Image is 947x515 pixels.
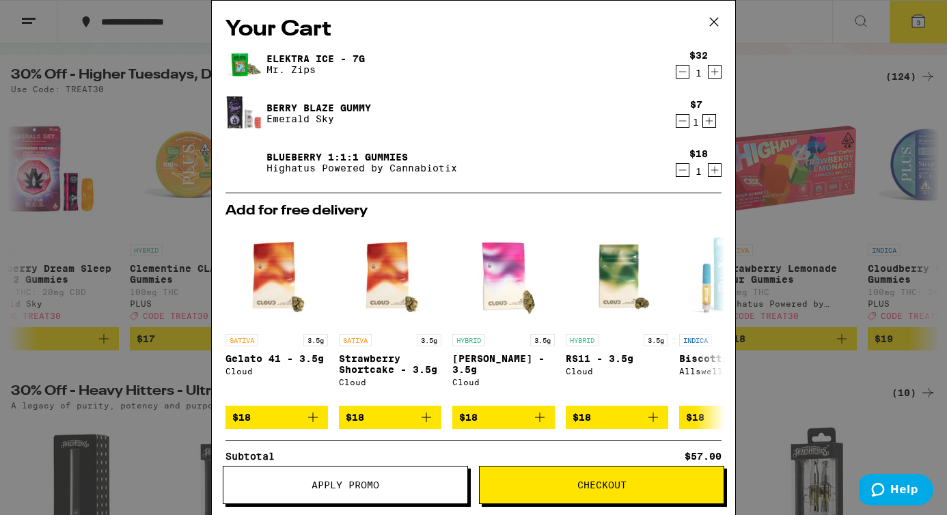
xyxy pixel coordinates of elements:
button: Apply Promo [223,466,468,504]
p: HYBRID [452,334,485,346]
p: RS11 - 3.5g [566,353,668,364]
h2: Your Cart [225,14,722,45]
a: Open page for RS11 - 3.5g from Cloud [566,225,668,406]
span: $18 [346,412,364,423]
button: Increment [708,163,722,177]
p: SATIVA [339,334,372,346]
p: Highatus Powered by Cannabiotix [266,163,457,173]
button: Increment [702,114,716,128]
button: Add to bag [339,406,441,429]
img: Cloud - RS11 - 3.5g [566,225,668,327]
div: 1 [689,68,708,79]
p: INDICA [679,334,712,346]
button: Add to bag [452,406,555,429]
p: 3.5g [417,334,441,346]
iframe: Opens a widget where you can find more information [859,474,933,508]
p: 3.5g [303,334,328,346]
img: Berry Blaze Gummy [225,96,264,131]
a: Open page for Mochi Gelato - 3.5g from Cloud [452,225,555,406]
div: Cloud [225,367,328,376]
img: Blueberry 1:1:1 Gummies [225,143,264,182]
div: $32 [689,50,708,61]
div: Cloud [566,367,668,376]
button: Checkout [479,466,724,504]
div: Cloud [339,378,441,387]
p: 3.5g [644,334,668,346]
div: 1 [689,166,708,177]
span: $18 [459,412,478,423]
button: Increment [708,65,722,79]
span: $18 [232,412,251,423]
div: Cloud [452,378,555,387]
button: Add to bag [225,406,328,429]
span: Checkout [577,480,627,490]
p: Emerald Sky [266,113,371,124]
div: Subtotal [225,451,284,461]
p: Gelato 41 - 3.5g [225,353,328,364]
button: Decrement [676,163,689,177]
span: $18 [573,412,591,423]
img: Cloud - Gelato 41 - 3.5g [225,225,328,327]
a: Open page for Biscotti - 1g from Allswell [679,225,782,406]
div: $57.00 [685,451,722,461]
img: Allswell - Biscotti - 1g [679,225,782,327]
p: HYBRID [566,334,599,346]
img: Cloud - Strawberry Shortcake - 3.5g [339,225,441,327]
div: Allswell [679,367,782,376]
a: Open page for Strawberry Shortcake - 3.5g from Cloud [339,225,441,406]
button: Decrement [676,65,689,79]
p: Biscotti - 1g [679,353,782,364]
p: [PERSON_NAME] - 3.5g [452,353,555,375]
p: Strawberry Shortcake - 3.5g [339,353,441,375]
p: Mr. Zips [266,64,365,75]
span: Apply Promo [312,480,379,490]
div: 1 [690,117,702,128]
div: $18 [689,148,708,159]
span: $18 [686,412,704,423]
button: Add to bag [566,406,668,429]
div: $7 [690,99,702,110]
a: Open page for Gelato 41 - 3.5g from Cloud [225,225,328,406]
button: Decrement [676,114,689,128]
button: Add to bag [679,406,782,429]
a: Blueberry 1:1:1 Gummies [266,152,457,163]
img: Cloud - Mochi Gelato - 3.5g [452,225,555,327]
a: Elektra Ice - 7g [266,53,365,64]
p: 3.5g [530,334,555,346]
img: Elektra Ice - 7g [225,48,264,81]
h2: Add for free delivery [225,204,722,218]
a: Berry Blaze Gummy [266,102,371,113]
